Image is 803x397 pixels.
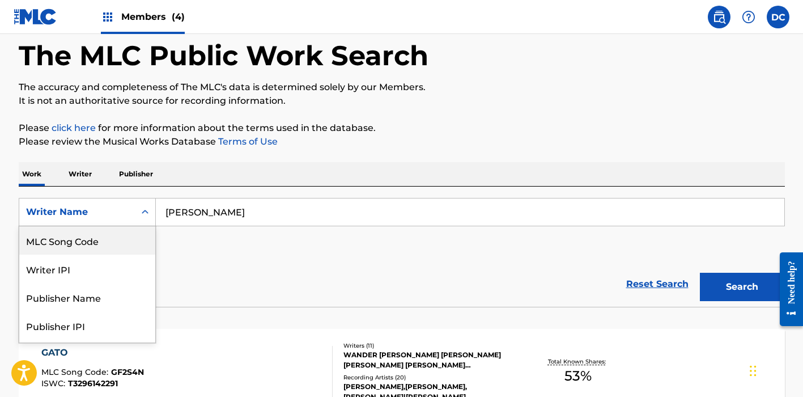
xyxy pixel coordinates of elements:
div: Writer Name [26,205,128,219]
p: Please for more information about the terms used in the database. [19,121,785,135]
iframe: Resource Center [771,243,803,336]
p: Publisher [116,162,156,186]
div: MLC Song Code [19,226,155,255]
a: click here [52,123,96,133]
span: MLC Song Code : [41,367,111,377]
div: Writers ( 11 ) [343,341,515,350]
p: The accuracy and completeness of The MLC's data is determined solely by our Members. [19,81,785,94]
div: Writer IPI [19,255,155,283]
span: Members [121,10,185,23]
div: Arrastrar [750,354,757,388]
iframe: Chat Widget [746,343,803,397]
div: Publisher IPI [19,311,155,340]
p: Writer [65,162,95,186]
a: Public Search [708,6,730,28]
img: help [742,10,755,24]
span: T3296142291 [68,378,118,388]
p: It is not an authoritative source for recording information. [19,94,785,108]
p: Total Known Shares: [548,357,609,366]
span: ISWC : [41,378,68,388]
a: Terms of Use [216,136,278,147]
img: MLC Logo [14,9,57,25]
div: MLC Publisher Number [19,340,155,368]
div: GATO [41,346,144,360]
div: User Menu [767,6,789,28]
img: Top Rightsholders [101,10,114,24]
div: Help [737,6,760,28]
div: WANDER [PERSON_NAME] [PERSON_NAME] [PERSON_NAME] [PERSON_NAME] [PERSON_NAME], [PERSON_NAME] [PERS... [343,350,515,370]
img: search [712,10,726,24]
span: 53 % [564,366,592,386]
form: Search Form [19,198,785,307]
span: (4) [172,11,185,22]
p: Work [19,162,45,186]
a: Reset Search [621,272,694,297]
button: Search [700,273,785,301]
p: Please review the Musical Works Database [19,135,785,149]
div: Publisher Name [19,283,155,311]
div: Recording Artists ( 20 ) [343,373,515,382]
h1: The MLC Public Work Search [19,39,428,73]
span: GF2S4N [111,367,144,377]
div: Widget de chat [746,343,803,397]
